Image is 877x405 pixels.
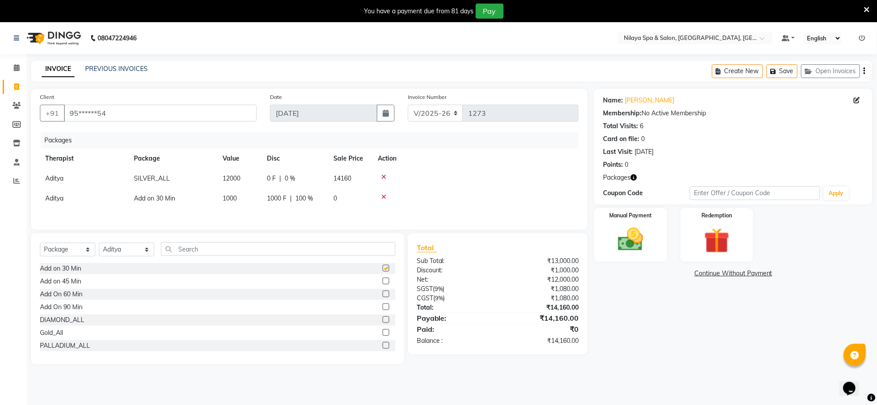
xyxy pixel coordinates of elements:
[417,243,437,252] span: Total
[364,7,474,16] div: You have a payment due from 81 days
[610,212,652,220] label: Manual Payment
[476,4,504,19] button: Pay
[40,149,129,169] th: Therapist
[603,134,639,144] div: Card on file:
[40,105,65,122] button: +91
[498,284,586,294] div: ₹1,080.00
[410,275,498,284] div: Net:
[134,194,175,202] span: Add on 30 Min
[410,256,498,266] div: Sub Total:
[410,284,498,294] div: ( )
[270,93,282,101] label: Date
[40,93,54,101] label: Client
[98,26,137,51] b: 08047224946
[603,109,642,118] div: Membership:
[129,149,217,169] th: Package
[625,160,628,169] div: 0
[435,295,443,302] span: 9%
[410,336,498,346] div: Balance :
[498,275,586,284] div: ₹12,000.00
[40,303,82,312] div: Add On 90 Min
[40,328,63,338] div: Gold_All
[498,294,586,303] div: ₹1,080.00
[161,242,395,256] input: Search
[603,96,623,105] div: Name:
[625,96,674,105] a: [PERSON_NAME]
[410,303,498,312] div: Total:
[603,109,864,118] div: No Active Membership
[498,266,586,275] div: ₹1,000.00
[42,61,74,77] a: INVOICE
[696,225,737,256] img: _gift.svg
[267,174,276,183] span: 0 F
[328,149,372,169] th: Sale Price
[285,174,295,183] span: 0 %
[690,186,820,200] input: Enter Offer / Coupon Code
[435,285,443,292] span: 9%
[498,336,586,346] div: ₹14,160.00
[85,65,148,73] a: PREVIOUS INVOICES
[217,149,262,169] th: Value
[603,147,633,157] div: Last Visit:
[40,315,84,325] div: DIAMOND_ALL
[64,105,257,122] input: Search by Name/Mobile/Email/Code
[223,174,240,182] span: 12000
[701,212,732,220] label: Redemption
[410,324,498,334] div: Paid:
[498,303,586,312] div: ₹14,160.00
[410,313,498,323] div: Payable:
[372,149,579,169] th: Action
[40,341,90,350] div: PALLADIUM_ALL
[267,194,286,203] span: 1000 F
[417,285,433,293] span: SGST
[23,26,83,51] img: logo
[410,294,498,303] div: ( )
[41,132,585,149] div: Packages
[40,277,81,286] div: Add on 45 Min
[498,324,586,334] div: ₹0
[45,194,63,202] span: Aditya
[824,187,849,200] button: Apply
[498,313,586,323] div: ₹14,160.00
[45,174,63,182] span: Aditya
[410,266,498,275] div: Discount:
[603,122,638,131] div: Total Visits:
[333,174,351,182] span: 14160
[603,189,690,198] div: Coupon Code
[641,134,645,144] div: 0
[290,194,292,203] span: |
[712,64,763,78] button: Create New
[610,225,651,254] img: _cash.svg
[408,93,446,101] label: Invoice Number
[279,174,281,183] span: |
[840,370,868,396] iframe: chat widget
[603,173,630,182] span: Packages
[767,64,798,78] button: Save
[417,294,433,302] span: CGST
[40,264,81,273] div: Add on 30 Min
[498,256,586,266] div: ₹13,000.00
[134,174,170,182] span: SILVER_ALL
[40,290,82,299] div: Add On 60 Min
[262,149,328,169] th: Disc
[801,64,860,78] button: Open Invoices
[596,269,871,278] a: Continue Without Payment
[333,194,337,202] span: 0
[634,147,654,157] div: [DATE]
[640,122,643,131] div: 6
[223,194,237,202] span: 1000
[295,194,313,203] span: 100 %
[603,160,623,169] div: Points:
